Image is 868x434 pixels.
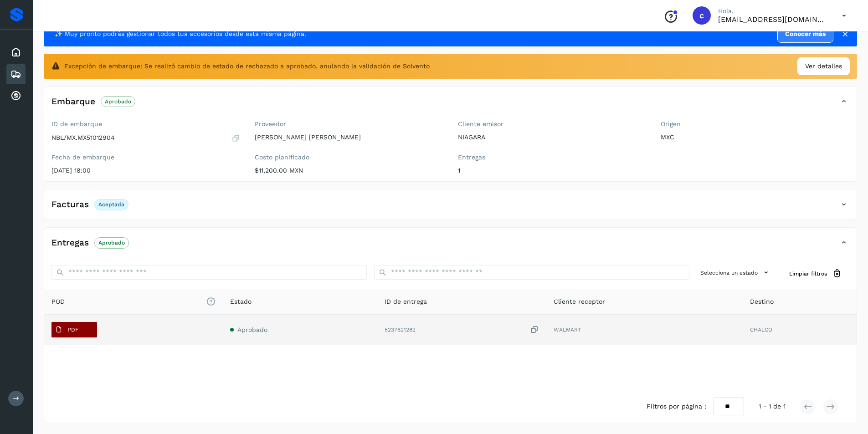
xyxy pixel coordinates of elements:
[51,120,240,128] label: ID de embarque
[55,29,306,39] span: ✨ Muy pronto podrás gestionar todos tus accesorios desde esta misma página.
[6,42,26,62] div: Inicio
[647,402,706,411] span: Filtros por página :
[51,199,89,210] h4: Facturas
[44,197,857,220] div: FacturasAceptada
[255,133,443,141] p: [PERSON_NAME] [PERSON_NAME]
[661,120,849,128] label: Origen
[750,297,774,306] span: Destino
[661,133,849,141] p: MXC
[51,167,240,174] p: [DATE] 18:00
[805,61,842,71] span: Ver detalles
[697,265,775,280] button: Selecciona un estado
[718,15,827,24] p: carlosvazqueztgc@gmail.com
[546,315,743,345] td: WALMART
[458,120,647,128] label: Cliente emisor
[51,238,89,248] h4: Entregas
[44,94,857,117] div: EmbarqueAprobado
[458,153,647,161] label: Entregas
[44,235,857,258] div: EntregasAprobado
[743,315,857,345] td: CHALCO
[64,61,430,71] span: Excepción de embarque: Se realizó cambio de estado de rechazado a aprobado, anulando la validació...
[237,326,267,333] span: Aprobado
[68,327,78,333] p: PDF
[255,153,443,161] label: Costo planificado
[51,297,216,306] span: POD
[98,201,124,208] p: Aceptada
[554,297,605,306] span: Cliente receptor
[6,64,26,84] div: Embarques
[98,240,125,246] p: Aprobado
[759,402,786,411] span: 1 - 1 de 1
[777,25,833,43] a: Conocer más
[458,167,647,174] p: 1
[6,86,26,106] div: Cuentas por cobrar
[789,270,827,278] span: Limpiar filtros
[385,325,539,335] div: 5237621282
[51,322,97,337] button: PDF
[255,120,443,128] label: Proveedor
[51,153,240,161] label: Fecha de embarque
[458,133,647,141] p: NIAGARA
[105,98,131,105] p: Aprobado
[51,97,95,107] h4: Embarque
[718,7,827,15] p: Hola,
[255,167,443,174] p: $11,200.00 MXN
[385,297,427,306] span: ID de entrega
[230,297,252,306] span: Estado
[782,265,849,282] button: Limpiar filtros
[51,134,115,142] p: NBL/MX.MX51012904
